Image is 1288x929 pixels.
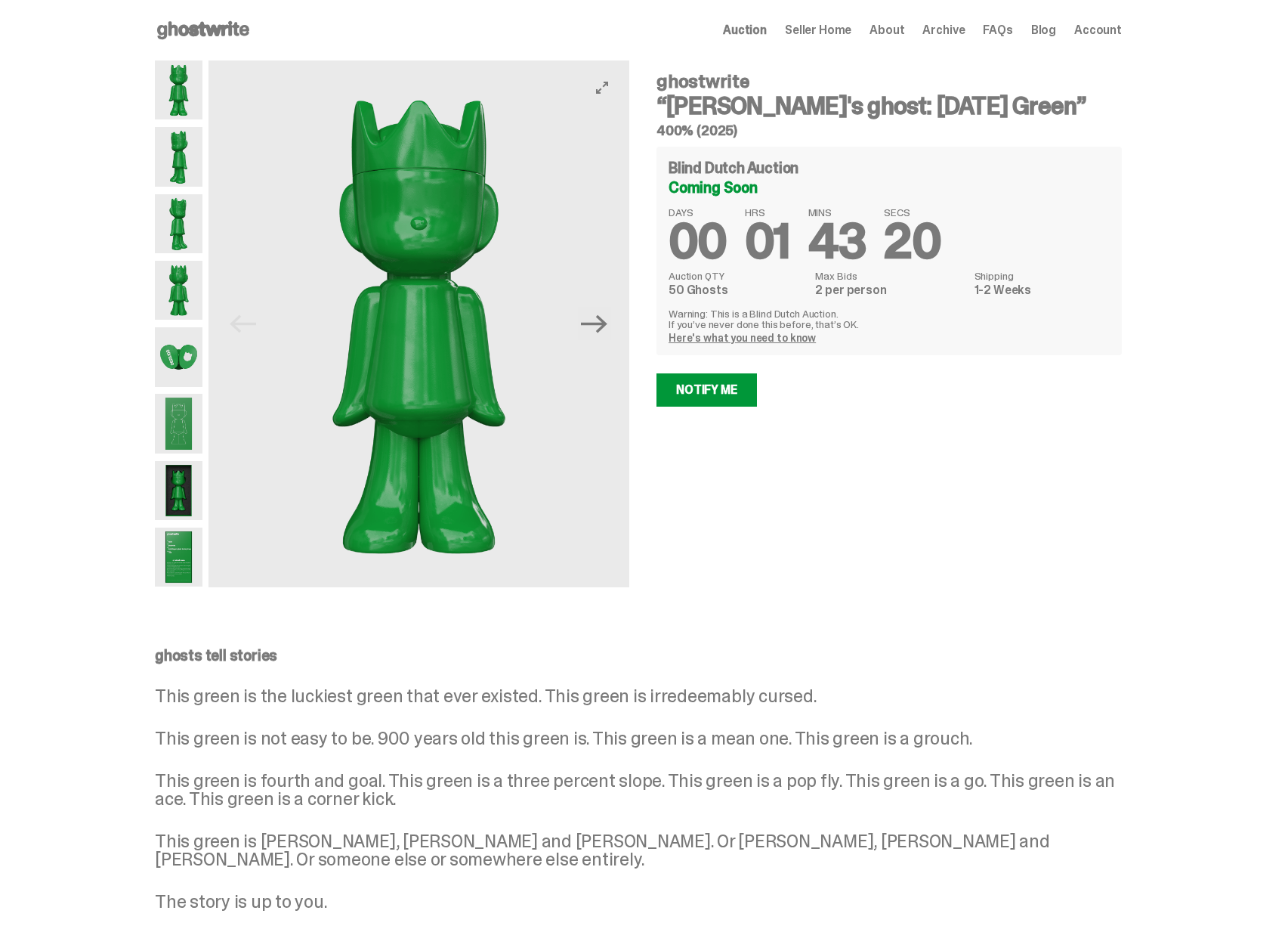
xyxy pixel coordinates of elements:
button: View full-screen [593,79,611,97]
p: This green is fourth and goal. This green is a three percent slope. This green is a pop fly. This... [155,772,1122,808]
span: 00 [669,210,727,273]
dd: 50 Ghosts [669,284,806,296]
span: HRS [745,207,790,218]
p: This green is the luckiest green that ever existed. This green is irredeemably cursed. [155,687,1122,705]
a: Seller Home [785,24,851,36]
button: Next [578,307,611,340]
img: Schrodinger_Green_Hero_1.png [155,60,202,119]
dt: Shipping [974,271,1110,281]
img: Schrodinger_Green_Hero_7.png [155,327,202,386]
img: Schrodinger_Green_Hero_9.png [155,394,202,453]
span: 20 [884,210,941,273]
span: 01 [745,210,790,273]
img: Schrodinger_Green_Hero_12.png [155,528,202,587]
p: This green is not easy to be. 900 years old this green is. This green is a mean one. This green i... [155,729,1122,748]
img: Schrodinger_Green_Hero_3.png [155,194,202,253]
h4: Blind Dutch Auction [669,160,798,175]
img: Schrodinger_Green_Hero_6.png [155,261,202,320]
span: DAYS [669,207,727,218]
dt: Max Bids [815,271,965,281]
p: This green is [PERSON_NAME], [PERSON_NAME] and [PERSON_NAME]. Or [PERSON_NAME], [PERSON_NAME] and... [155,832,1122,869]
h4: ghostwrite [656,73,1122,91]
a: Archive [922,24,965,36]
a: Account [1074,24,1122,36]
a: FAQs [983,24,1012,36]
span: SECS [884,207,941,218]
dd: 2 per person [815,284,965,296]
a: Notify Me [656,373,757,407]
a: Auction [723,24,767,36]
p: ghosts tell stories [155,648,1122,663]
img: Schrodinger_Green_Hero_2.png [155,127,202,186]
dt: Auction QTY [669,271,806,281]
span: MINS [808,207,866,218]
div: Coming Soon [669,180,1110,195]
a: About [869,24,904,36]
h3: “[PERSON_NAME]'s ghost: [DATE] Green” [656,94,1122,118]
p: The story is up to you. [155,893,1122,911]
p: Warning: This is a Blind Dutch Auction. If you’ve never done this before, that’s OK. [669,308,1110,330]
span: 43 [808,210,866,273]
a: Blog [1031,24,1056,36]
img: Schrodinger_Green_Hero_13.png [155,461,202,520]
a: Here's what you need to know [669,331,816,345]
img: Schrodinger_Green_Hero_1.png [208,60,629,587]
dd: 1-2 Weeks [974,284,1110,296]
h5: 400% (2025) [656,124,1122,138]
